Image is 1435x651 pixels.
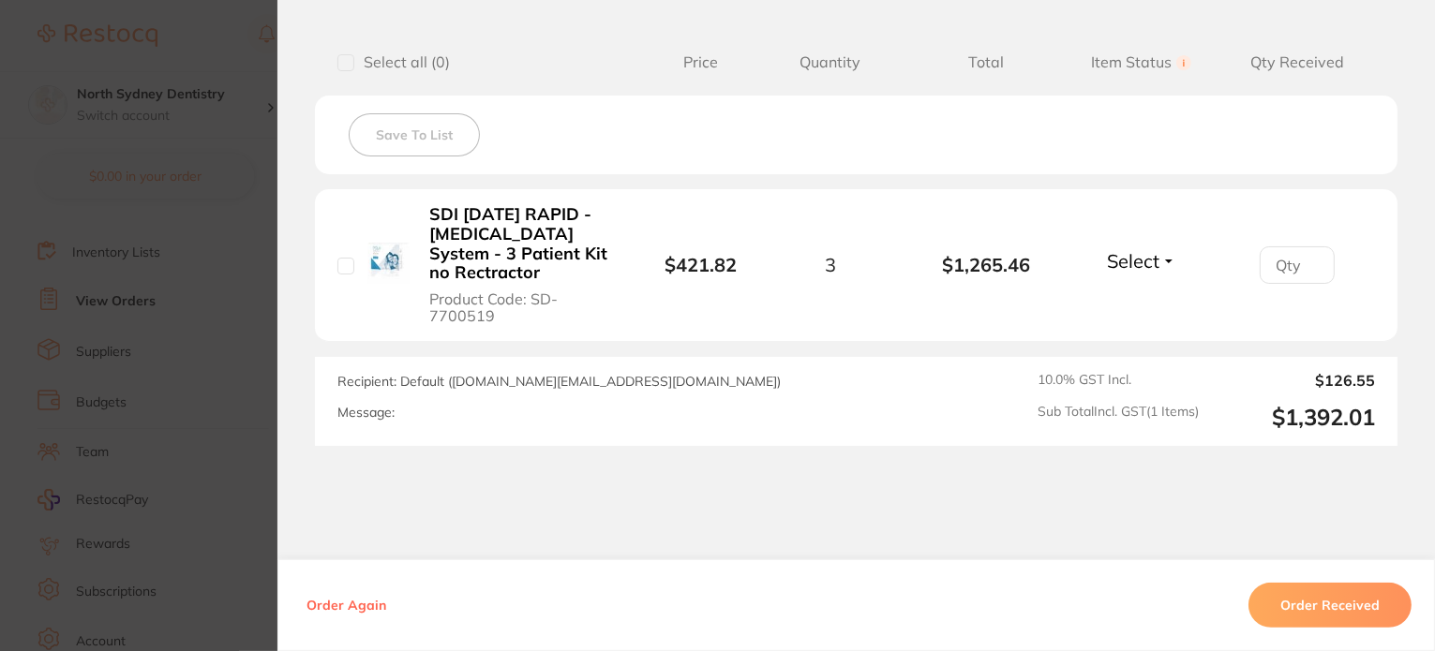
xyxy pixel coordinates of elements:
[908,254,1064,275] b: $1,265.46
[1101,249,1182,273] button: Select
[1214,404,1375,431] output: $1,392.01
[429,290,615,325] span: Product Code: SD-7700519
[429,205,615,283] b: SDI [DATE] RAPID - [MEDICAL_DATA] System - 3 Patient Kit no Rectractor
[825,254,836,275] span: 3
[1260,246,1335,284] input: Qty
[649,53,753,71] span: Price
[301,597,392,614] button: Order Again
[665,253,737,276] b: $421.82
[753,53,908,71] span: Quantity
[424,204,620,326] button: SDI [DATE] RAPID - [MEDICAL_DATA] System - 3 Patient Kit no Rectractor Product Code: SD-7700519
[1064,53,1219,71] span: Item Status
[1038,372,1199,389] span: 10.0 % GST Incl.
[1248,583,1412,628] button: Order Received
[368,243,410,284] img: SDI POLA RAPID - Tooth Whitening System - 3 Patient Kit no Rectractor
[337,405,395,421] label: Message:
[908,53,1064,71] span: Total
[1038,404,1199,431] span: Sub Total Incl. GST ( 1 Items)
[349,113,480,156] button: Save To List
[1219,53,1375,71] span: Qty Received
[1214,372,1375,389] output: $126.55
[354,53,450,71] span: Select all ( 0 )
[337,373,781,390] span: Recipient: Default ( [DOMAIN_NAME][EMAIL_ADDRESS][DOMAIN_NAME] )
[1107,249,1159,273] span: Select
